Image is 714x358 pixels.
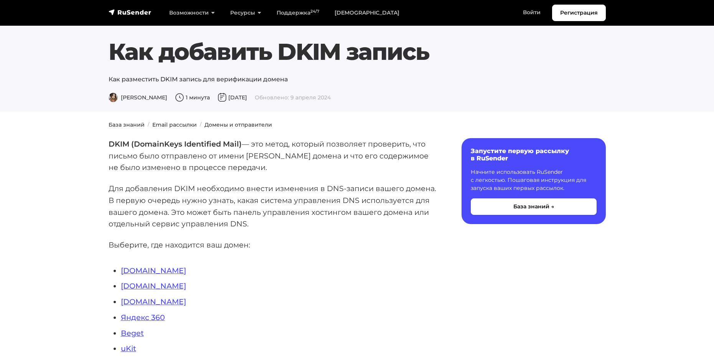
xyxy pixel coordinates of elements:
span: [PERSON_NAME] [109,94,167,101]
a: [DOMAIN_NAME] [121,281,186,290]
span: [DATE] [218,94,247,101]
a: Поддержка24/7 [269,5,327,21]
span: Обновлено: 9 апреля 2024 [255,94,331,101]
p: Как разместить DKIM запись для верификации домена [109,75,606,84]
a: [DEMOGRAPHIC_DATA] [327,5,407,21]
sup: 24/7 [310,9,319,14]
a: Ресурсы [223,5,269,21]
a: Email рассылки [152,121,197,128]
a: Beget [121,328,144,338]
a: Регистрация [552,5,606,21]
a: Возможности [162,5,223,21]
span: 1 минута [175,94,210,101]
img: Время чтения [175,93,184,102]
a: Войти [515,5,548,20]
a: База знаний [109,121,145,128]
h6: Запустите первую рассылку в RuSender [471,147,597,162]
a: Домены и отправители [204,121,272,128]
nav: breadcrumb [104,121,610,129]
img: Дата публикации [218,93,227,102]
a: [DOMAIN_NAME] [121,266,186,275]
a: Запустите первую рассылку в RuSender Начните использовать RuSender с легкостью. Пошаговая инструк... [462,138,606,224]
strong: DKIM (DomainKeys Identified Mail) [109,139,242,148]
img: RuSender [109,8,152,16]
p: Начните использовать RuSender с легкостью. Пошаговая инструкция для запуска ваших первых рассылок. [471,168,597,192]
button: База знаний → [471,198,597,215]
a: uKit [121,344,136,353]
h1: Как добавить DKIM запись [109,38,606,66]
p: Для добавления DKIM необходимо внести изменения в DNS-записи вашего домена. В первую очередь нужн... [109,183,437,230]
p: Выберите, где находится ваш домен: [109,239,437,251]
a: Яндекс 360 [121,313,165,322]
a: [DOMAIN_NAME] [121,297,186,306]
p: — это метод, который позволяет проверить, что письмо было отправлено от имени [PERSON_NAME] домен... [109,138,437,173]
